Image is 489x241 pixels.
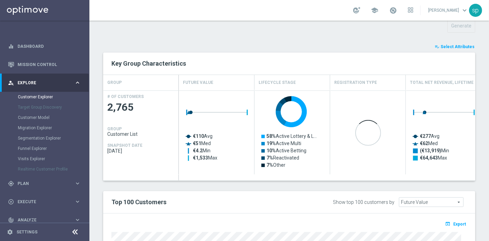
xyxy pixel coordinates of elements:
div: Plan [8,180,74,187]
i: equalizer [8,43,14,50]
h4: Future Value [183,77,213,89]
text: Max [420,155,447,161]
text: Other [267,162,285,168]
div: Migration Explorer [18,123,89,133]
button: open_in_browser Export [444,219,467,228]
button: Generate [447,19,475,33]
i: keyboard_arrow_right [74,79,81,86]
tspan: €1,533 [193,155,208,161]
text: Min [193,148,210,153]
i: person_search [8,80,14,86]
text: Avg [420,133,439,139]
a: [PERSON_NAME]keyboard_arrow_down [427,5,469,15]
a: Migration Explorer [18,125,72,131]
i: open_in_browser [445,221,452,227]
h4: SNAPSHOT DATE [107,143,142,148]
button: playlist_add_check Select Attributes [434,43,475,51]
span: school [371,7,378,14]
a: Customer Explorer [18,94,72,100]
div: Mission Control [8,55,81,74]
button: gps_fixed Plan keyboard_arrow_right [8,181,81,186]
span: Execute [18,200,74,204]
tspan: €4.2 [193,148,203,153]
h4: Lifecycle Stage [259,77,296,89]
text: Active Lottery & L… [267,133,317,139]
a: Visits Explorer [18,156,72,162]
i: play_circle_outline [8,199,14,205]
h4: GROUP [107,77,122,89]
div: Explore [8,80,74,86]
a: Dashboard [18,37,81,55]
h4: Total Net Revenue, Lifetime [410,77,474,89]
i: track_changes [8,217,14,223]
tspan: €51 [193,141,201,146]
div: Target Group Discovery [18,102,89,112]
i: settings [7,229,13,235]
span: 2025-08-21 [107,148,175,154]
a: Customer Model [18,115,72,120]
tspan: 7% [267,162,273,168]
span: Select Attributes [441,44,475,49]
tspan: 58% [267,133,276,139]
span: Export [453,222,466,227]
tspan: €64,643 [420,155,438,161]
a: Mission Control [18,55,81,74]
div: sp [469,4,482,17]
div: Show top 100 customers by [333,199,394,205]
span: Analyze [18,218,74,222]
text: Max [193,155,217,161]
tspan: €62 [420,141,428,146]
i: keyboard_arrow_right [74,180,81,187]
div: Funnel Explorer [18,143,89,154]
h2: Top 100 Customers [111,198,315,206]
tspan: 19% [267,141,276,146]
i: gps_fixed [8,180,14,187]
span: Explore [18,81,74,85]
div: Dashboard [8,37,81,55]
button: equalizer Dashboard [8,44,81,49]
a: Segmentation Explorer [18,135,72,141]
tspan: €110 [193,133,204,139]
span: Plan [18,182,74,186]
button: play_circle_outline Execute keyboard_arrow_right [8,199,81,205]
div: Realtime Customer Profile [18,164,89,174]
div: Press SPACE to select this row. [103,90,179,175]
button: Mission Control [8,62,81,67]
span: 2,765 [107,101,175,114]
tspan: 7% [267,155,273,161]
text: Med [420,141,438,146]
text: Active Multi [267,141,301,146]
i: keyboard_arrow_right [74,198,81,205]
h4: # OF CUSTOMERS [107,94,144,99]
h4: Registration Type [334,77,377,89]
text: Avg [193,133,213,139]
div: Segmentation Explorer [18,133,89,143]
a: Funnel Explorer [18,146,72,151]
tspan: 10% [267,148,276,153]
div: Execute [8,199,74,205]
i: playlist_add_check [435,44,439,49]
text: Reactivated [267,155,299,161]
div: Customer Model [18,112,89,123]
span: keyboard_arrow_down [461,7,468,14]
h2: Key Group Characteristics [111,59,467,68]
a: Settings [17,230,37,234]
span: Customer List [107,131,175,137]
button: person_search Explore keyboard_arrow_right [8,80,81,86]
button: track_changes Analyze keyboard_arrow_right [8,217,81,223]
div: Analyze [8,217,74,223]
div: Customer Explorer [18,92,89,102]
i: keyboard_arrow_right [74,217,81,223]
h4: GROUP [107,127,122,131]
div: Visits Explorer [18,154,89,164]
text: Min [420,148,449,154]
tspan: €277 [420,133,431,139]
text: Med [193,141,211,146]
tspan: (€13,919) [420,148,441,154]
